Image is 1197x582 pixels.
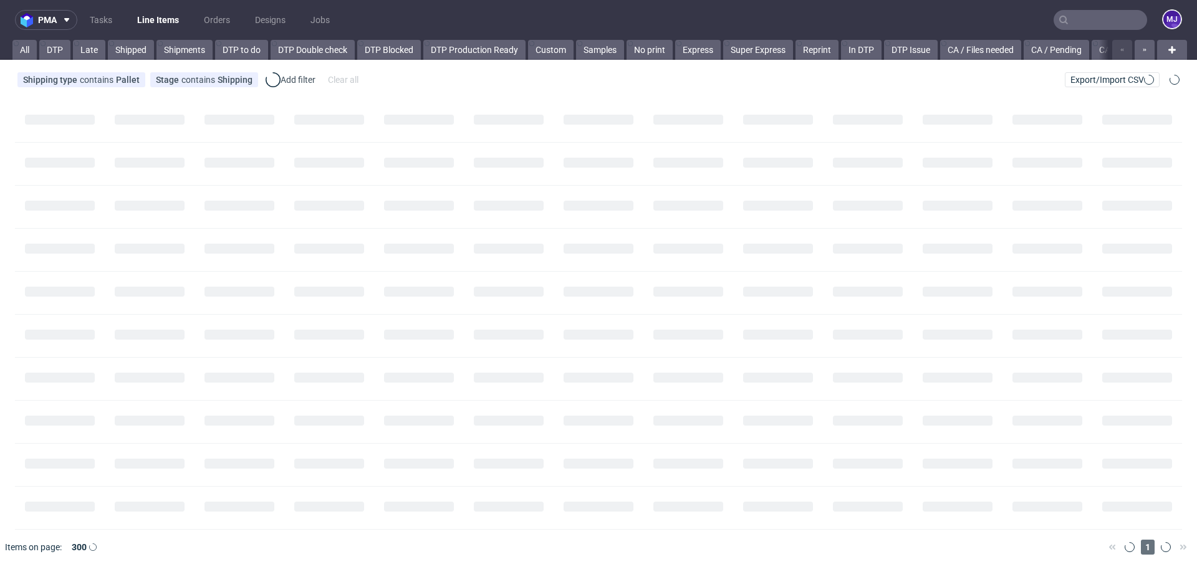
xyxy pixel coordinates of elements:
a: Late [73,40,105,60]
span: Stage [156,75,181,85]
a: In DTP [841,40,882,60]
span: Items on page: [5,541,62,553]
a: Custom [528,40,574,60]
span: 1 [1141,540,1155,555]
a: Express [675,40,721,60]
button: pma [15,10,77,30]
div: 300 [67,538,89,556]
a: Super Express [723,40,793,60]
span: Shipping type [23,75,80,85]
a: No print [627,40,673,60]
a: Shipped [108,40,154,60]
span: Export/Import CSV [1070,75,1154,85]
a: Orders [196,10,238,30]
a: Line Items [130,10,186,30]
a: Tasks [82,10,120,30]
a: CA / Rejected [1092,40,1158,60]
a: Designs [248,10,293,30]
div: Shipping [218,75,252,85]
span: pma [38,16,57,24]
a: DTP Double check [271,40,355,60]
a: CA / Files needed [940,40,1021,60]
a: All [12,40,37,60]
a: DTP Issue [884,40,938,60]
a: CA / Pending [1024,40,1089,60]
a: Samples [576,40,624,60]
a: Reprint [796,40,839,60]
a: DTP to do [215,40,268,60]
div: Add filter [263,70,318,90]
a: DTP Blocked [357,40,421,60]
a: DTP Production Ready [423,40,526,60]
a: Shipments [156,40,213,60]
div: Clear all [325,71,361,88]
button: Export/Import CSV [1065,72,1160,87]
div: Pallet [116,75,140,85]
a: DTP [39,40,70,60]
span: contains [181,75,218,85]
figcaption: MJ [1163,11,1181,28]
a: Jobs [303,10,337,30]
span: contains [80,75,116,85]
img: logo [21,13,38,27]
